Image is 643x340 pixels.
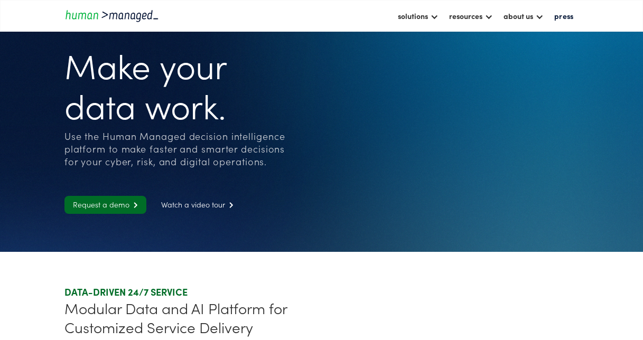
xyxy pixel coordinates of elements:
div: about us [504,10,533,22]
div: about us [498,7,549,25]
div: resources [449,10,482,22]
div: Use the Human Managed decision intelligence platform to make faster and smarter decisions for you... [64,130,285,168]
div: DATA-DRIVEN 24/7 SERVICE [64,286,318,298]
div: solutions [393,7,444,25]
h1: Make your data work. [64,44,285,125]
span:  [225,202,234,209]
span:  [129,202,138,209]
a: Request a demo [64,196,146,214]
div: Modular Data and AI Platform for Customized Service Delivery [64,298,318,336]
div: resources [444,7,498,25]
a: home [64,8,160,23]
a: Watch a video tour [153,196,242,214]
div: solutions [398,10,428,22]
a: press [549,7,579,25]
